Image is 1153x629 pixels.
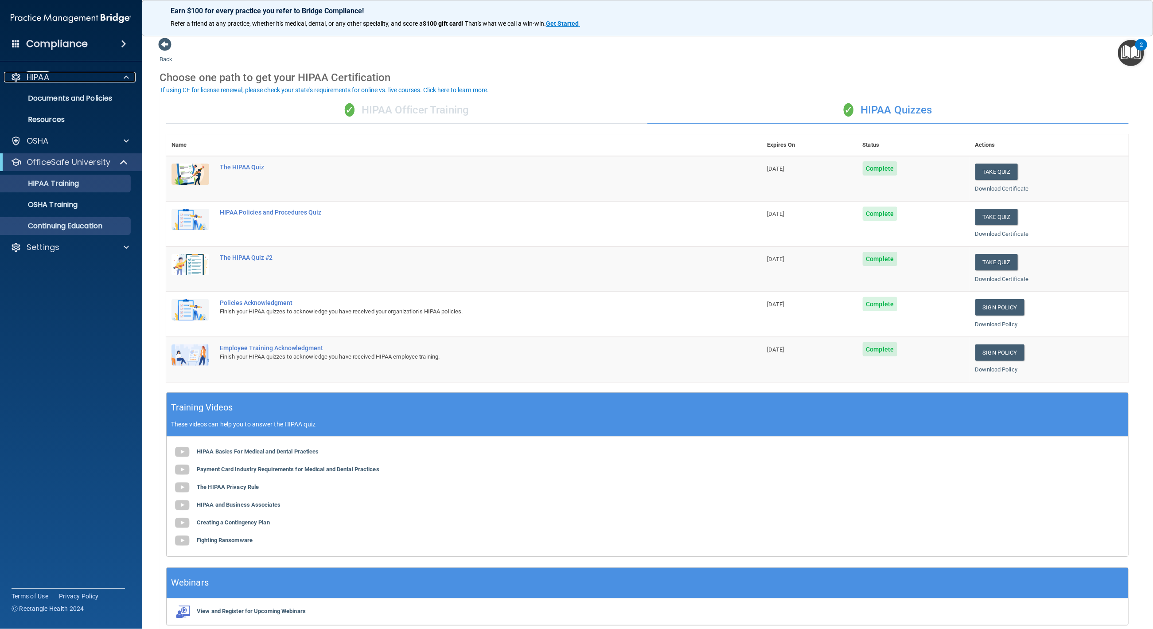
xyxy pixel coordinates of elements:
p: OfficeSafe University [27,157,110,168]
b: HIPAA Basics For Medical and Dental Practices [197,448,319,455]
img: gray_youtube_icon.38fcd6cc.png [173,532,191,550]
th: Expires On [762,134,857,156]
div: The HIPAA Quiz [220,164,718,171]
span: Complete [863,297,898,311]
span: [DATE] [767,165,784,172]
h5: Webinars [171,575,209,590]
strong: $100 gift card [423,20,462,27]
th: Name [166,134,214,156]
span: [DATE] [767,256,784,262]
span: [DATE] [767,346,784,353]
button: Take Quiz [975,209,1018,225]
p: HIPAA [27,72,49,82]
th: Status [857,134,970,156]
div: HIPAA Quizzes [647,97,1129,124]
a: Download Certificate [975,276,1029,282]
a: Privacy Policy [59,592,99,601]
a: Sign Policy [975,344,1024,361]
img: gray_youtube_icon.38fcd6cc.png [173,479,191,496]
a: OSHA [11,136,129,146]
b: HIPAA and Business Associates [197,501,280,508]
span: Complete [863,161,898,176]
p: Earn $100 for every practice you refer to Bridge Compliance! [171,7,1124,15]
button: Open Resource Center, 2 new notifications [1118,40,1144,66]
p: OSHA [27,136,49,146]
button: If using CE for license renewal, please check your state's requirements for online vs. live cours... [160,86,490,94]
div: Finish your HIPAA quizzes to acknowledge you have received your organization’s HIPAA policies. [220,306,718,317]
a: Download Certificate [975,231,1029,237]
img: PMB logo [11,9,131,27]
img: gray_youtube_icon.38fcd6cc.png [173,514,191,532]
div: Employee Training Acknowledgment [220,344,718,352]
a: Back [160,45,172,63]
div: The HIPAA Quiz #2 [220,254,718,261]
p: Resources [6,115,127,124]
a: Terms of Use [12,592,48,601]
span: ! That's what we call a win-win. [462,20,546,27]
b: Fighting Ransomware [197,537,253,543]
a: Settings [11,242,129,253]
span: Ⓒ Rectangle Health 2024 [12,604,84,613]
th: Actions [970,134,1129,156]
a: HIPAA [11,72,129,82]
div: Choose one path to get your HIPAA Certification [160,65,1135,90]
p: Documents and Policies [6,94,127,103]
div: 2 [1140,45,1143,56]
button: Take Quiz [975,254,1018,270]
h5: Training Videos [171,400,233,415]
span: Complete [863,342,898,356]
a: OfficeSafe University [11,157,129,168]
span: ✓ [345,103,354,117]
a: Download Policy [975,366,1018,373]
button: Take Quiz [975,164,1018,180]
span: Complete [863,252,898,266]
p: These videos can help you to answer the HIPAA quiz [171,421,1124,428]
div: HIPAA Policies and Procedures Quiz [220,209,718,216]
span: [DATE] [767,211,784,217]
span: Refer a friend at any practice, whether it's medical, dental, or any other speciality, and score a [171,20,423,27]
b: The HIPAA Privacy Rule [197,484,259,490]
a: Sign Policy [975,299,1024,316]
div: If using CE for license renewal, please check your state's requirements for online vs. live cours... [161,87,489,93]
span: Complete [863,207,898,221]
p: Settings [27,242,59,253]
div: Finish your HIPAA quizzes to acknowledge you have received HIPAA employee training. [220,352,718,362]
b: Payment Card Industry Requirements for Medical and Dental Practices [197,466,379,473]
div: HIPAA Officer Training [166,97,647,124]
p: OSHA Training [6,200,78,209]
a: Get Started [546,20,580,27]
span: [DATE] [767,301,784,308]
img: gray_youtube_icon.38fcd6cc.png [173,443,191,461]
b: View and Register for Upcoming Webinars [197,608,306,614]
b: Creating a Contingency Plan [197,519,270,526]
img: gray_youtube_icon.38fcd6cc.png [173,496,191,514]
div: Policies Acknowledgment [220,299,718,306]
a: Download Certificate [975,185,1029,192]
img: gray_youtube_icon.38fcd6cc.png [173,461,191,479]
p: Continuing Education [6,222,127,231]
h4: Compliance [26,38,88,50]
strong: Get Started [546,20,579,27]
a: Download Policy [975,321,1018,328]
p: HIPAA Training [6,179,79,188]
span: ✓ [844,103,853,117]
img: webinarIcon.c7ebbf15.png [173,605,191,618]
